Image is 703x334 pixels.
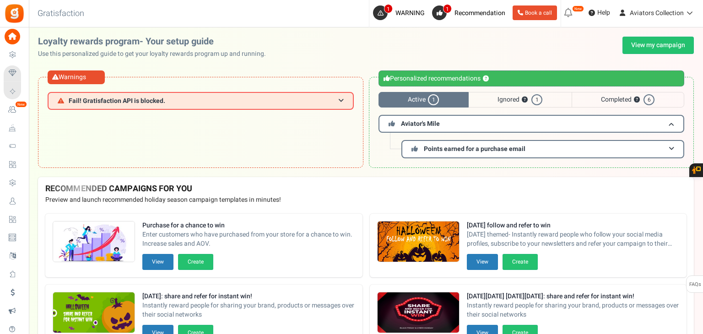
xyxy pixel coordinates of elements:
[689,276,701,293] span: FAQs
[622,37,694,54] a: View my campaign
[53,292,135,334] img: Recommended Campaigns
[69,97,165,104] span: Fail! Gratisfaction API is blocked.
[142,230,355,248] span: Enter customers who have purchased from your store for a chance to win. Increase sales and AOV.
[572,5,584,12] em: New
[634,97,640,103] button: ?
[513,5,557,20] a: Book a call
[4,102,25,118] a: New
[178,254,213,270] button: Create
[595,8,610,17] span: Help
[15,101,27,108] em: New
[142,292,355,301] strong: [DATE]: share and refer for instant win!
[467,292,680,301] strong: [DATE][DATE] [DATE][DATE]: share and refer for instant win!
[572,92,684,108] span: Completed
[630,8,684,18] span: Aviators Collection
[373,5,428,20] a: 1 WARNING
[644,94,654,105] span: 6
[142,254,173,270] button: View
[424,144,525,154] span: Points earned for a purchase email
[469,92,572,108] span: Ignored
[531,94,542,105] span: 1
[467,221,680,230] strong: [DATE] follow and refer to win
[48,70,105,84] div: Warnings
[401,119,440,129] span: Aviator's Mile
[443,4,452,13] span: 1
[378,221,459,263] img: Recommended Campaigns
[467,254,498,270] button: View
[45,184,687,194] h4: RECOMMENDED CAMPAIGNS FOR YOU
[38,49,273,59] p: Use this personalized guide to get your loyalty rewards program up and running.
[467,230,680,248] span: [DATE] themed- Instantly reward people who follow your social media profiles, subscribe to your n...
[4,3,25,24] img: Gratisfaction
[428,94,439,105] span: 1
[379,70,685,86] div: Personalized recommendations
[384,4,393,13] span: 1
[432,5,509,20] a: 1 Recommendation
[483,76,489,82] button: ?
[38,37,273,47] h2: Loyalty rewards program- Your setup guide
[379,92,469,108] span: Active
[45,195,687,205] p: Preview and launch recommended holiday season campaign templates in minutes!
[503,254,538,270] button: Create
[378,292,459,334] img: Recommended Campaigns
[467,301,680,319] span: Instantly reward people for sharing your brand, products or messages over their social networks
[27,5,94,23] h3: Gratisfaction
[522,97,528,103] button: ?
[395,8,425,18] span: WARNING
[585,5,614,20] a: Help
[454,8,505,18] span: Recommendation
[142,221,355,230] strong: Purchase for a chance to win
[142,301,355,319] span: Instantly reward people for sharing your brand, products or messages over their social networks
[53,221,135,263] img: Recommended Campaigns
